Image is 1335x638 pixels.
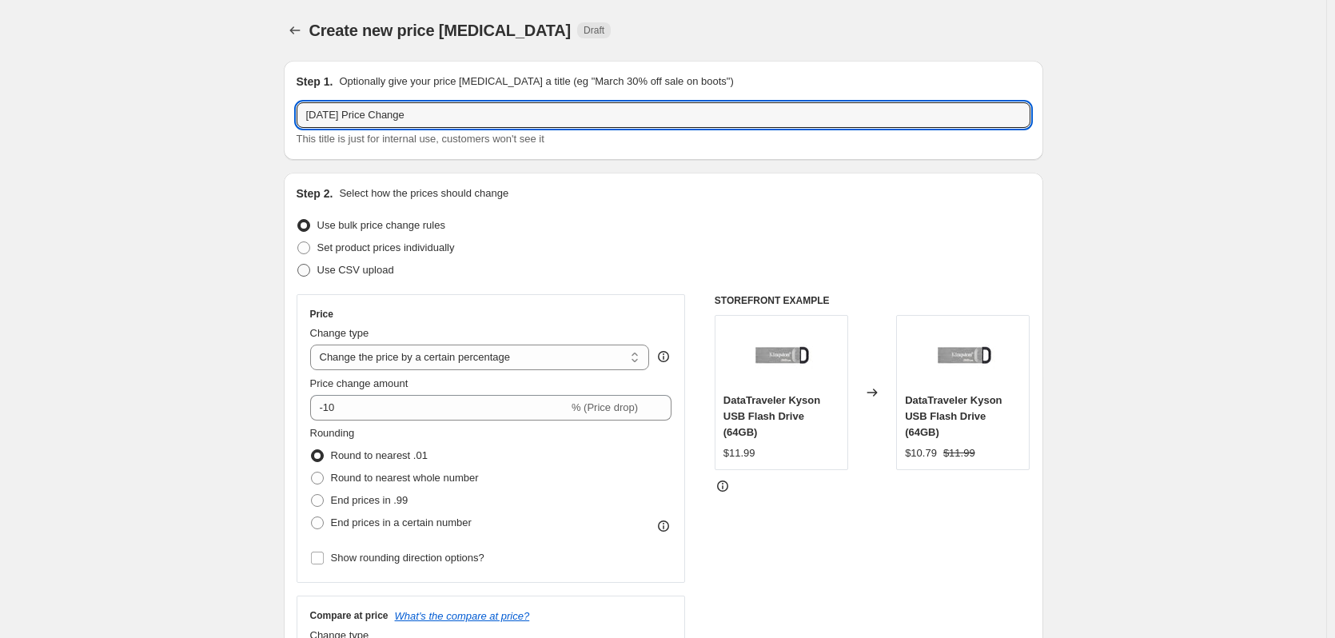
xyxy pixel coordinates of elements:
span: Use bulk price change rules [317,219,445,231]
p: Optionally give your price [MEDICAL_DATA] a title (eg "March 30% off sale on boots") [339,74,733,90]
div: help [656,349,671,365]
span: End prices in .99 [331,494,408,506]
h6: STOREFRONT EXAMPLE [715,294,1030,307]
span: Create new price [MEDICAL_DATA] [309,22,572,39]
span: Price change amount [310,377,408,389]
input: 30% off holiday sale [297,102,1030,128]
h3: Price [310,308,333,321]
img: dtkn-32-gb-s-hr_2_80x.jpg [749,324,813,388]
span: Set product prices individually [317,241,455,253]
span: % (Price drop) [572,401,638,413]
input: -15 [310,395,568,421]
span: DataTraveler Kyson USB Flash Drive (64GB) [905,394,1002,438]
h2: Step 1. [297,74,333,90]
button: What's the compare at price? [395,610,530,622]
span: Draft [584,24,604,37]
span: DataTraveler Kyson USB Flash Drive (64GB) [723,394,820,438]
strike: $11.99 [943,445,975,461]
span: Use CSV upload [317,264,394,276]
span: Round to nearest whole number [331,472,479,484]
span: Change type [310,327,369,339]
span: Show rounding direction options? [331,552,484,564]
p: Select how the prices should change [339,185,508,201]
span: End prices in a certain number [331,516,472,528]
button: Price change jobs [284,19,306,42]
div: $10.79 [905,445,937,461]
span: Rounding [310,427,355,439]
div: $11.99 [723,445,755,461]
h2: Step 2. [297,185,333,201]
h3: Compare at price [310,609,389,622]
span: Round to nearest .01 [331,449,428,461]
img: dtkn-32-gb-s-hr_2_80x.jpg [931,324,995,388]
span: This title is just for internal use, customers won't see it [297,133,544,145]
